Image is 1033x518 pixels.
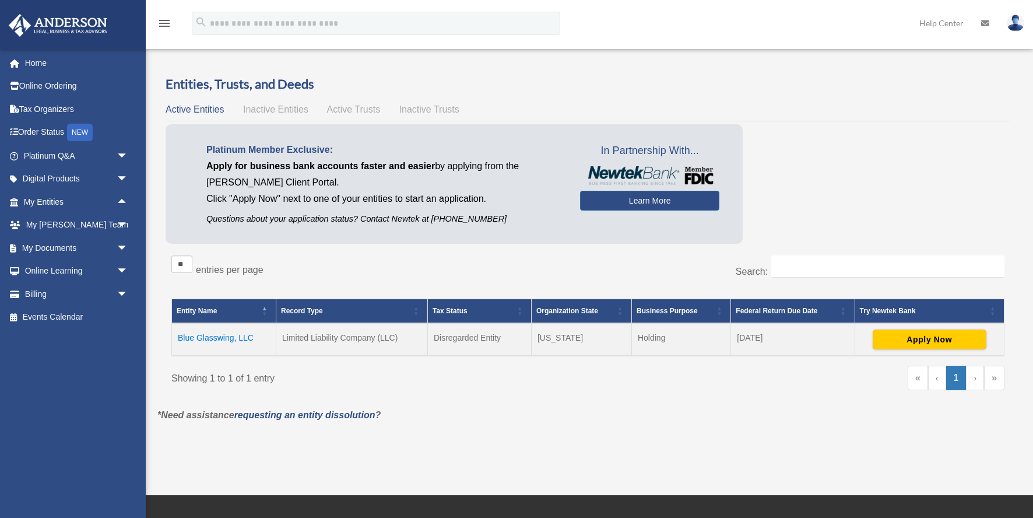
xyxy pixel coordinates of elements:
[117,144,140,168] span: arrow_drop_down
[8,306,146,329] a: Events Calendar
[157,20,171,30] a: menu
[433,307,468,315] span: Tax Status
[276,299,427,323] th: Record Type: Activate to sort
[908,366,928,390] a: First
[177,307,217,315] span: Entity Name
[243,104,308,114] span: Inactive Entities
[157,410,381,420] em: *Need assistance ?
[206,158,563,191] p: by applying from the [PERSON_NAME] Client Portal.
[536,307,598,315] span: Organization State
[855,299,1004,323] th: Try Newtek Bank : Activate to sort
[206,142,563,158] p: Platinum Member Exclusive:
[276,323,427,356] td: Limited Liability Company (LLC)
[157,16,171,30] i: menu
[234,410,375,420] a: requesting an entity dissolution
[637,307,698,315] span: Business Purpose
[731,323,855,356] td: [DATE]
[8,167,146,191] a: Digital Productsarrow_drop_down
[196,265,263,275] label: entries per page
[731,299,855,323] th: Federal Return Due Date: Activate to sort
[8,282,146,306] a: Billingarrow_drop_down
[206,161,435,171] span: Apply for business bank accounts faster and easier
[117,260,140,283] span: arrow_drop_down
[117,167,140,191] span: arrow_drop_down
[8,75,146,98] a: Online Ordering
[631,299,730,323] th: Business Purpose: Activate to sort
[984,366,1004,390] a: Last
[8,97,146,121] a: Tax Organizers
[281,307,323,315] span: Record Type
[873,330,986,349] button: Apply Now
[736,307,817,315] span: Federal Return Due Date
[427,323,531,356] td: Disregarded Entity
[117,236,140,260] span: arrow_drop_down
[531,323,631,356] td: [US_STATE]
[8,121,146,145] a: Order StatusNEW
[427,299,531,323] th: Tax Status: Activate to sort
[166,75,1010,93] h3: Entities, Trusts, and Deeds
[195,16,208,29] i: search
[580,142,719,160] span: In Partnership With...
[736,267,768,276] label: Search:
[586,166,714,185] img: NewtekBankLogoSM.png
[67,124,93,141] div: NEW
[860,304,986,318] div: Try Newtek Bank
[172,323,276,356] td: Blue Glasswing, LLC
[8,260,146,283] a: Online Learningarrow_drop_down
[117,190,140,214] span: arrow_drop_up
[8,190,140,213] a: My Entitiesarrow_drop_up
[8,144,146,167] a: Platinum Q&Aarrow_drop_down
[327,104,381,114] span: Active Trusts
[206,212,563,226] p: Questions about your application status? Contact Newtek at [PHONE_NUMBER]
[399,104,459,114] span: Inactive Trusts
[966,366,984,390] a: Next
[531,299,631,323] th: Organization State: Activate to sort
[631,323,730,356] td: Holding
[8,213,146,237] a: My [PERSON_NAME] Teamarrow_drop_down
[928,366,946,390] a: Previous
[580,191,719,211] a: Learn More
[8,51,146,75] a: Home
[166,104,224,114] span: Active Entities
[1007,15,1024,32] img: User Pic
[117,282,140,306] span: arrow_drop_down
[946,366,967,390] a: 1
[206,191,563,207] p: Click "Apply Now" next to one of your entities to start an application.
[117,213,140,237] span: arrow_drop_down
[172,299,276,323] th: Entity Name: Activate to invert sorting
[8,236,146,260] a: My Documentsarrow_drop_down
[5,14,111,37] img: Anderson Advisors Platinum Portal
[171,366,579,387] div: Showing 1 to 1 of 1 entry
